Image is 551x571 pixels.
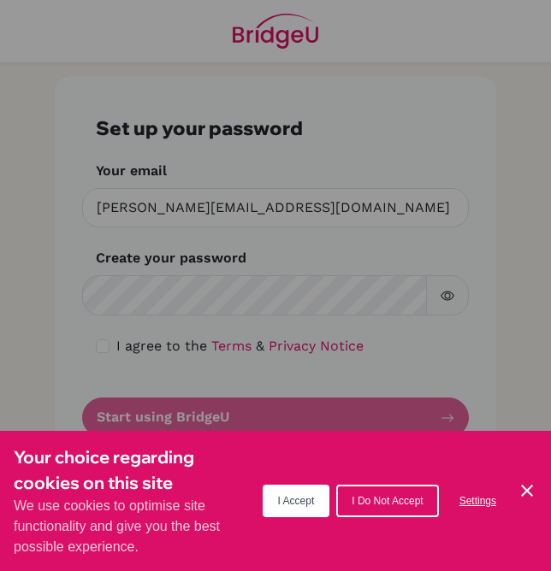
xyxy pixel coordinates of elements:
[263,485,330,517] button: I Accept
[446,486,510,515] button: Settings
[459,495,496,507] span: Settings
[517,480,537,501] button: Save and close
[14,444,263,496] h3: Your choice regarding cookies on this site
[352,495,423,507] span: I Do Not Accept
[278,495,315,507] span: I Accept
[336,485,438,517] button: I Do Not Accept
[14,496,263,557] p: We use cookies to optimise site functionality and give you the best possible experience.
